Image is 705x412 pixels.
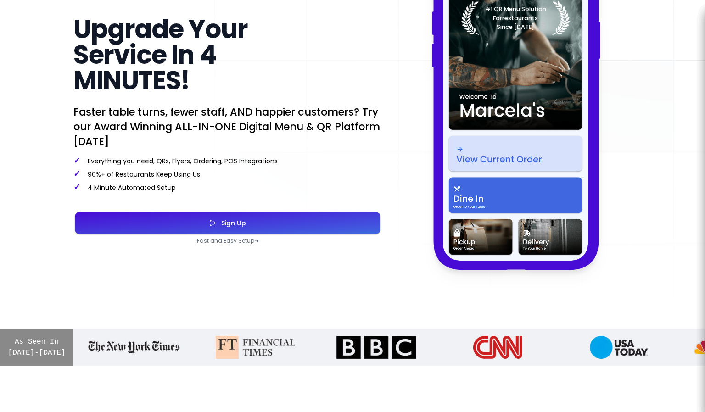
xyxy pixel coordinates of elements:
[73,168,80,179] span: ✓
[73,183,382,192] p: 4 Minute Automated Setup
[461,1,570,35] img: Laurel
[73,155,80,166] span: ✓
[75,212,380,234] button: Sign Up
[217,220,246,226] div: Sign Up
[73,237,382,245] p: Fast and Easy Setup ➜
[73,169,382,179] p: 90%+ of Restaurants Keep Using Us
[73,181,80,193] span: ✓
[73,105,382,149] p: Faster table turns, fewer staff, AND happier customers? Try our Award Winning ALL-IN-ONE Digital ...
[73,11,247,99] span: Upgrade Your Service In 4 MINUTES!
[73,156,382,166] p: Everything you need, QRs, Flyers, Ordering, POS Integrations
